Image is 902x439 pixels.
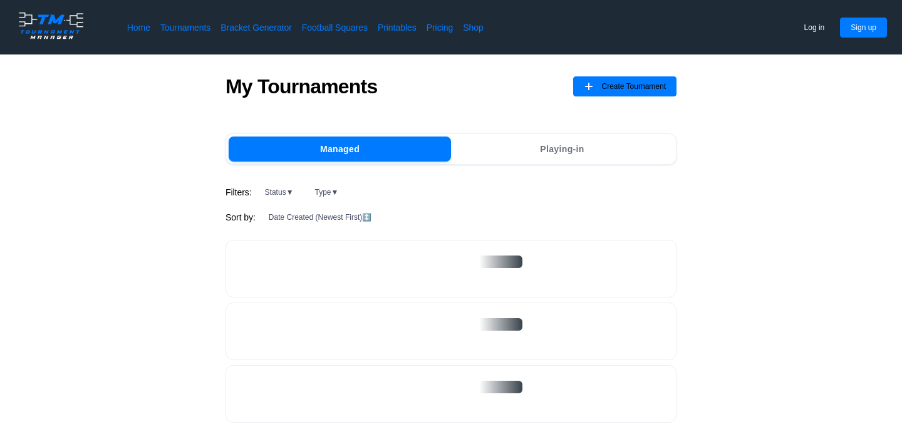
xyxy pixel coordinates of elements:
[573,76,676,96] button: Create Tournament
[427,21,453,34] a: Pricing
[225,186,252,199] span: Filters:
[794,18,836,38] button: Log in
[127,21,150,34] a: Home
[451,137,673,162] button: Playing-in
[225,75,377,98] h1: My Tournaments
[378,21,417,34] a: Printables
[220,21,292,34] a: Bracket Generator
[257,185,302,200] button: Status▼
[225,211,256,224] span: Sort by:
[160,21,210,34] a: Tournaments
[307,185,347,200] button: Type▼
[15,10,87,41] img: logo.ffa97a18e3bf2c7d.png
[463,21,484,34] a: Shop
[840,18,887,38] button: Sign up
[601,76,666,96] span: Create Tournament
[229,137,451,162] button: Managed
[261,210,380,225] button: Date Created (Newest First)↕️
[302,21,368,34] a: Football Squares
